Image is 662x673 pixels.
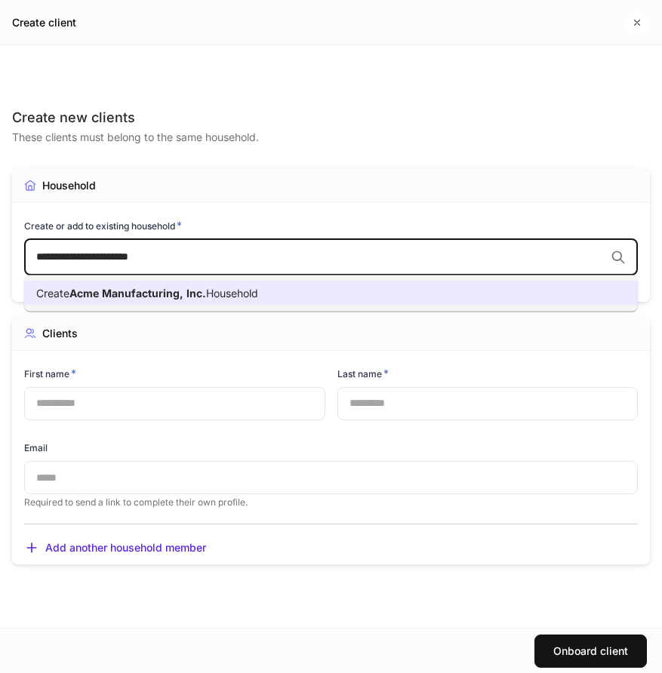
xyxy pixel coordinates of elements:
[534,635,647,668] button: Onboard client
[12,127,650,145] div: These clients must belong to the same household.
[12,15,76,30] h5: Create client
[36,287,69,300] span: Create
[24,540,206,555] button: Add another household member
[24,496,638,509] p: Required to send a link to complete their own profile.
[42,326,78,341] div: Clients
[337,366,389,381] h6: Last name
[553,646,628,656] div: Onboard client
[186,287,206,300] span: Inc.
[24,441,48,455] h6: Email
[24,366,76,381] h6: First name
[12,109,650,127] div: Create new clients
[69,287,99,300] span: Acme
[24,218,182,233] h6: Create or add to existing household
[42,178,96,193] div: Household
[102,287,183,300] span: Manufacturing,
[206,287,258,300] span: Household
